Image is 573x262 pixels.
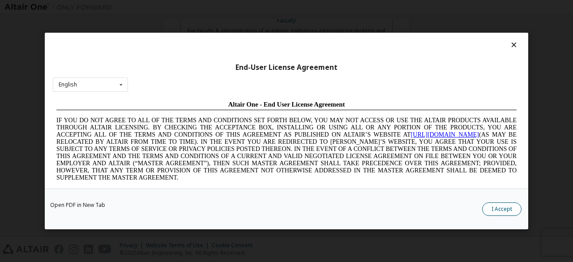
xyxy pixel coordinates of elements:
button: I Accept [482,202,522,216]
span: Lore Ipsumd Sit Ame Cons Adipisc Elitseddo (“Eiusmodte”) in utlabor Etdolo Magnaaliqua Eni. (“Adm... [4,91,464,155]
div: English [59,82,77,87]
span: IF YOU DO NOT AGREE TO ALL OF THE TERMS AND CONDITIONS SET FORTH BELOW, YOU MAY NOT ACCESS OR USE... [4,20,464,84]
a: [URL][DOMAIN_NAME] [358,34,426,41]
a: Open PDF in New Tab [50,202,105,208]
div: End-User License Agreement [53,63,520,72]
span: Altair One - End User License Agreement [175,4,292,11]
